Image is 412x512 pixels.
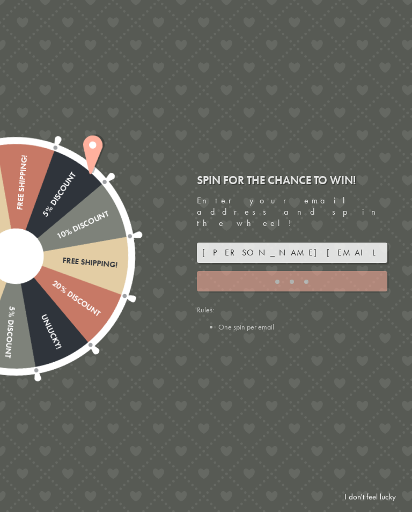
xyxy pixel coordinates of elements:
[11,154,29,257] div: Free shipping!
[339,487,401,507] a: I don't feel lucky
[2,255,20,358] div: 5% Discount
[197,243,387,263] input: Your email
[197,305,387,332] div: Rules:
[13,209,109,260] div: 10% Discount
[197,173,387,187] div: Spin for the chance to win!
[13,252,102,318] div: 20% Discount
[15,251,117,269] div: Free shipping!
[197,195,387,229] div: Enter your email address and spin the wheel!
[12,170,78,259] div: 5% Discount
[218,322,387,332] li: One spin per email
[11,254,63,350] div: Unlucky!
